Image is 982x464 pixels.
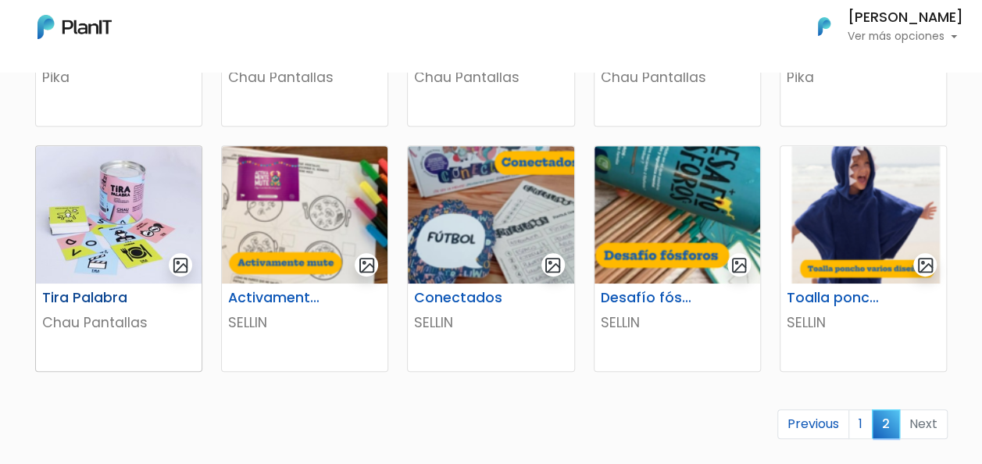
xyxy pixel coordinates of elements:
img: gallery-light [358,256,376,274]
a: gallery-light Conectados SELLIN [407,145,574,372]
a: Previous [777,409,849,439]
img: thumb_Captura_de_pantalla_2025-07-29_123852.png [408,146,573,284]
h6: Conectados [405,290,520,306]
p: SELLIN [228,312,381,333]
img: gallery-light [544,256,562,274]
a: 1 [848,409,873,439]
p: SELLIN [601,312,754,333]
p: Chau Pantallas [228,67,381,87]
a: gallery-light Desafío fósforos SELLIN [594,145,761,372]
img: gallery-light [916,256,934,274]
img: thumb_Captura_de_pantalla_2025-07-29_125032.png [595,146,760,284]
a: gallery-light Tira Palabra Chau Pantallas [35,145,202,372]
a: gallery-light Toalla poncho varios diseños SELLIN [780,145,947,372]
a: gallery-light Activamente mute SELLIN [221,145,388,372]
p: Chau Pantallas [414,67,567,87]
button: PlanIt Logo [PERSON_NAME] Ver más opciones [798,6,963,47]
img: thumb_tira-palabra-tira-palabra.jpg [36,146,202,284]
p: Pika [42,67,195,87]
img: PlanIt Logo [37,15,112,39]
p: Chau Pantallas [601,67,754,87]
p: Pika [787,67,940,87]
h6: Tira Palabra [33,290,148,306]
h6: [PERSON_NAME] [848,11,963,25]
p: Chau Pantallas [42,312,195,333]
div: ¿Necesitás ayuda? [80,15,225,45]
h6: Activamente mute [219,290,334,306]
p: SELLIN [787,312,940,333]
p: SELLIN [414,312,567,333]
span: 2 [872,409,900,438]
img: PlanIt Logo [807,9,841,44]
h6: Desafío fósforos [591,290,706,306]
h6: Toalla poncho varios diseños [777,290,892,306]
img: gallery-light [730,256,748,274]
img: thumb_Captura_de_pantalla_2025-08-04_104830.png [780,146,946,284]
p: Ver más opciones [848,31,963,42]
img: thumb_Captura_de_pantalla_2025-07-29_113719.png [222,146,387,284]
img: gallery-light [172,256,190,274]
